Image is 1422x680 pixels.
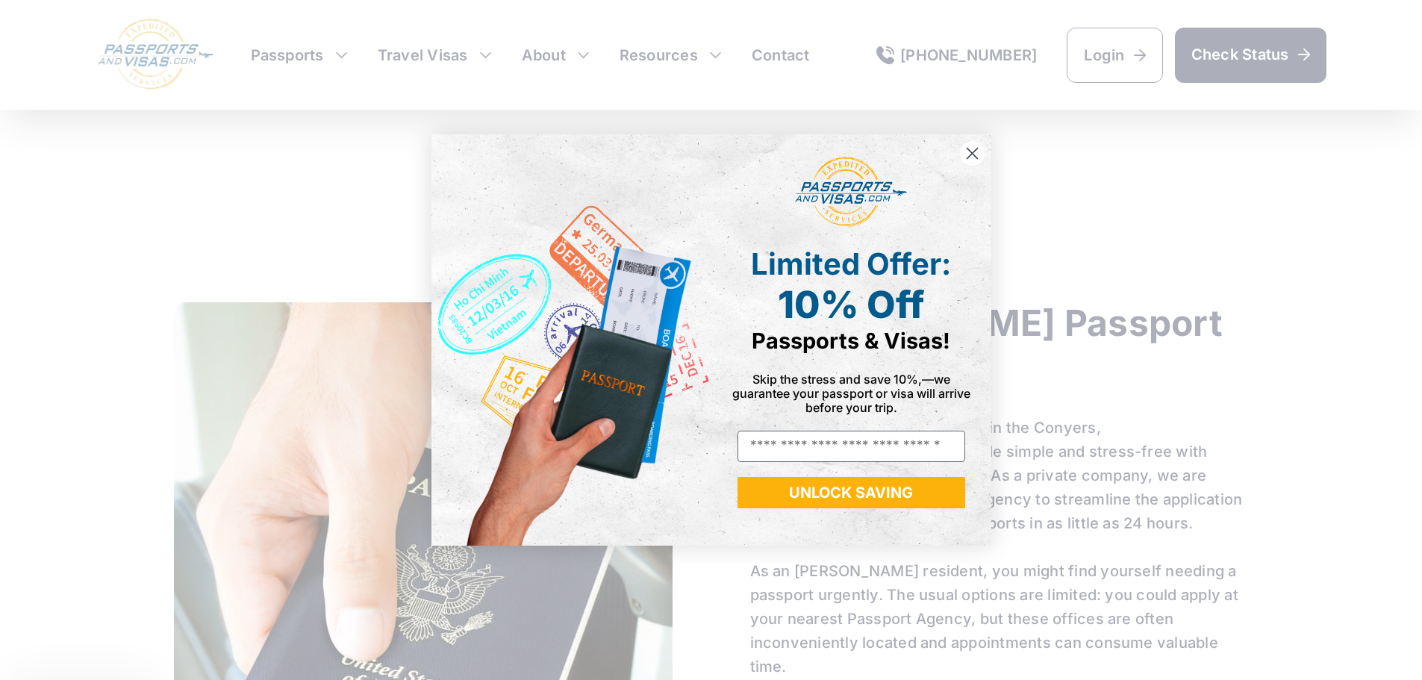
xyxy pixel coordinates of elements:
button: UNLOCK SAVING [737,477,965,508]
span: Limited Offer: [751,246,951,282]
span: 10% Off [778,282,924,327]
button: Close dialog [959,140,985,166]
img: de9cda0d-0715-46ca-9a25-073762a91ba7.png [431,134,711,545]
img: passports and visas [795,157,907,227]
span: Skip the stress and save 10%,—we guarantee your passport or visa will arrive before your trip. [732,372,970,415]
span: Passports & Visas! [752,328,950,354]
